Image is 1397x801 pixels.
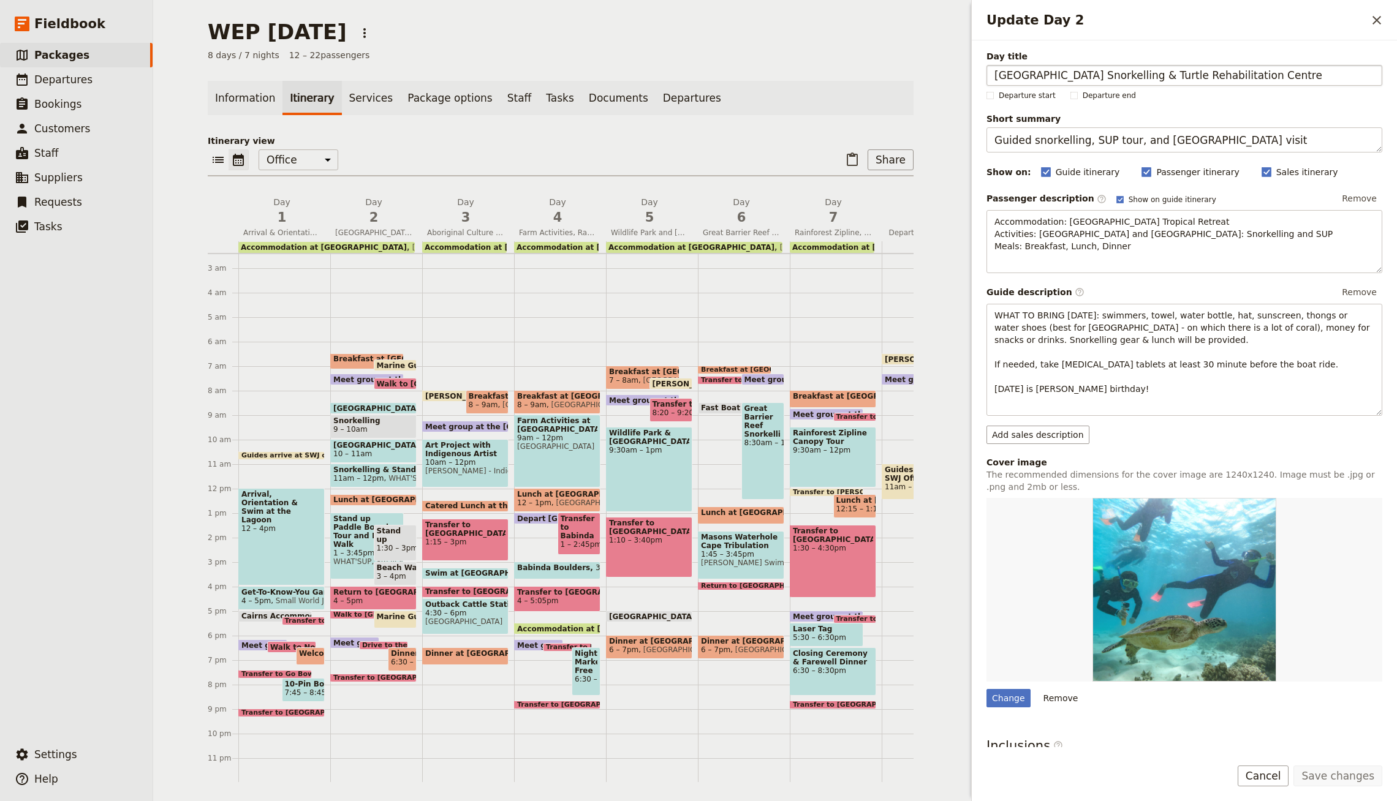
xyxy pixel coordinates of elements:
[609,637,689,645] span: Dinner at [GEOGRAPHIC_DATA]
[790,488,863,497] div: Transfer to [PERSON_NAME] Cafe
[638,376,780,385] span: [GEOGRAPHIC_DATA] Tropical Retreat
[701,645,730,654] span: 6 – 7pm
[425,423,594,431] span: Meet group at the [GEOGRAPHIC_DATA]
[611,208,688,227] span: 5
[790,623,863,647] div: Laser Tag5:30 – 6:30pm
[649,398,693,422] div: Transfer to [PERSON_NAME] Crocodile Adventures8:20 – 9:20am
[606,635,692,659] div: Dinner at [GEOGRAPHIC_DATA]6 – 7pm[GEOGRAPHIC_DATA]
[34,748,77,761] span: Settings
[208,81,282,115] a: Information
[790,408,863,420] div: Meet group at the [GEOGRAPHIC_DATA]
[425,609,505,617] span: 4:30 – 6pm
[238,242,415,253] div: Accommodation at [GEOGRAPHIC_DATA][GEOGRAPHIC_DATA] Tropical Retreat
[422,598,509,634] div: Outback Cattle Station4:30 – 6pm[GEOGRAPHIC_DATA]
[238,639,287,651] div: Meet group for dinner
[377,572,406,581] span: 3 – 4pm
[34,98,81,110] span: Bookings
[330,353,404,369] div: Breakfast at [GEOGRAPHIC_DATA]
[517,625,689,633] span: Accommodation at [GEOGRAPHIC_DATA]
[514,639,563,651] div: Meet group for Night Markets
[270,643,341,651] span: Walk to Novotel
[793,429,873,446] span: Rainforest Zipline Canopy Tour
[267,641,316,653] div: Walk to Novotel
[609,612,700,620] span: [GEOGRAPHIC_DATA]
[422,390,496,402] div: [PERSON_NAME] arrive at SWJ office
[514,228,601,238] span: Farm Activities, Rainforest Waterfall & Cairns Night Markets
[285,688,338,697] span: 7:45 – 8:45pm
[208,149,229,170] button: List view
[836,505,894,513] span: 12:15 – 1:15pm
[833,494,877,518] div: Lunch at [PERSON_NAME][GEOGRAPHIC_DATA]12:15 – 1:15pm
[333,514,401,549] span: Stand up Paddle Board Tour and Beach Walk
[517,401,547,409] span: 8 – 9am
[333,404,425,412] span: [GEOGRAPHIC_DATA]
[519,196,596,227] h2: Day
[517,490,597,498] span: Lunch at [GEOGRAPHIC_DATA]
[238,670,312,679] div: Transfer to Go Bowling
[333,355,479,363] span: Breakfast at [GEOGRAPHIC_DATA]
[606,196,698,241] button: Day5Wildlife Park and [GEOGRAPHIC_DATA], & [GEOGRAPHIC_DATA]
[377,380,502,388] span: Walk to [GEOGRAPHIC_DATA]
[241,524,322,533] span: 12 – 4pm
[698,635,784,659] div: Dinner at [GEOGRAPHIC_DATA]6 – 7pm[GEOGRAPHIC_DATA]
[517,588,597,596] span: Transfer to [GEOGRAPHIC_DATA] & Check-in
[986,426,1089,444] button: Add sales description
[282,678,325,702] div: 10-Pin Bowling7:45 – 8:45pm
[377,527,414,544] span: Stand up Paddle Board Tour
[354,23,375,43] button: Actions
[425,538,505,546] span: 1:15 – 3pm
[514,242,599,253] div: Accommodation at [GEOGRAPHIC_DATA]
[285,680,322,688] span: 10-Pin Bowling
[609,536,689,544] span: 1:10 – 3:40pm
[741,374,785,385] div: Meet group at the [GEOGRAPHIC_DATA]
[330,513,404,579] div: Stand up Paddle Board Tour and Beach Walk1 – 3:45pmWHAT'SUP, Small World Journeys
[701,637,781,645] span: Dinner at [GEOGRAPHIC_DATA]
[330,374,404,385] div: Meet group at the [GEOGRAPHIC_DATA]
[241,596,271,605] span: 4 – 5pm
[384,474,510,483] span: WHAT'SUP, Small World Journeys
[1092,498,1276,682] img: https://d33jgr8dhgav85.cloudfront.net/638dda354696e2626e419d95/66b183873f530d92144c4b91?Expires=1...
[701,582,823,590] span: Return to [GEOGRAPHIC_DATA]
[422,647,509,665] div: Dinner at [GEOGRAPHIC_DATA]
[377,361,524,369] span: Marine Guides arrive at SWJ office
[793,489,924,496] span: Transfer to [PERSON_NAME] Cafe
[793,625,860,633] span: Laser Tag
[425,502,539,510] span: Catered Lunch at the Park
[330,195,422,783] div: Breakfast at [GEOGRAPHIC_DATA]Marine Guides arrive at SWJ officeMeet group at the [GEOGRAPHIC_DAT...
[377,563,414,572] span: Beach Walk
[517,498,551,507] span: 12 – 1pm
[425,569,553,577] span: Swim at [GEOGRAPHIC_DATA]
[333,674,461,682] span: Transfer to [GEOGRAPHIC_DATA]
[1053,740,1063,755] span: ​
[238,709,325,717] div: Transfer to [GEOGRAPHIC_DATA]
[425,617,505,626] span: [GEOGRAPHIC_DATA]
[330,464,417,487] div: Snorkelling & Stand Up Paddle Board Tour11am – 12pmWHAT'SUP, Small World Journeys
[698,228,785,238] span: Great Barrier Reef Snorkelling & Rainforest Swim
[333,416,414,425] span: Snorkelling
[238,488,325,585] div: Arrival, Orientation & Swim at the Lagoon12 – 4pm
[609,519,689,536] span: Transfer to [GEOGRAPHIC_DATA]
[790,242,874,253] div: Accommodation at [GEOGRAPHIC_DATA]
[793,701,921,709] span: Transfer to [GEOGRAPHIC_DATA]
[698,531,784,579] div: Masons Waterhole Cape Tribulation1:45 – 3:45pm[PERSON_NAME] Swimming Hole
[1336,189,1382,208] button: Remove
[517,596,559,605] span: 4 – 5:05pm
[425,392,581,400] span: [PERSON_NAME] arrive at SWJ office
[517,442,597,451] span: [GEOGRAPHIC_DATA]
[698,376,771,385] div: Transfer to Ocean Safari
[986,127,1382,152] textarea: Short summary
[638,645,721,654] span: [GEOGRAPHIC_DATA]
[241,709,369,716] span: Transfer to [GEOGRAPHIC_DATA]
[561,540,598,549] span: 1 – 2:45pm
[427,196,504,227] h2: Day
[517,514,640,522] span: Depart [GEOGRAPHIC_DATA]
[422,586,509,598] div: Transfer to [GEOGRAPHIC_DATA]
[425,649,558,658] span: Dinner at [GEOGRAPHIC_DATA]
[790,701,876,709] div: Transfer to [GEOGRAPHIC_DATA]
[241,490,322,524] span: Arrival, Orientation & Swim at the Lagoon
[606,611,692,622] div: [GEOGRAPHIC_DATA]
[362,642,454,649] span: Drive to the Esplanade
[514,586,600,612] div: Transfer to [GEOGRAPHIC_DATA] & Check-in4 – 5:05pm
[241,612,342,620] span: Cairns Accommodation
[517,641,646,649] span: Meet group for Night Markets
